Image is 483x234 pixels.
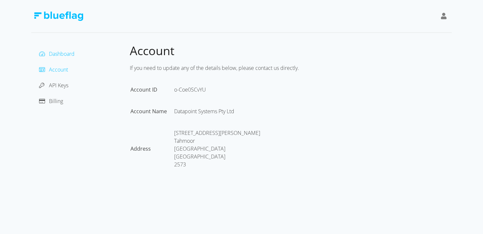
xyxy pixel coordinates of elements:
a: Account [39,66,68,73]
div: 2573 [174,160,260,168]
span: Account Name [130,108,167,115]
td: Datapoint Systems Pty Ltd [174,107,267,128]
img: Blue Flag Logo [34,11,83,21]
span: Address [130,145,151,152]
span: Dashboard [49,50,75,57]
span: Account [49,66,68,73]
a: API Keys [39,82,68,89]
div: [GEOGRAPHIC_DATA] [174,153,260,160]
a: Billing [39,97,63,105]
span: API Keys [49,82,68,89]
div: Tahmoor [174,137,260,145]
div: If you need to update any of the details below, please contact us directly. [130,61,452,74]
span: Billing [49,97,63,105]
div: [GEOGRAPHIC_DATA] [174,145,260,153]
td: o-Coe0SCvYU [174,86,267,107]
div: [STREET_ADDRESS][PERSON_NAME] [174,129,260,137]
span: Account [130,43,174,59]
span: Account ID [130,86,157,93]
a: Dashboard [39,50,75,57]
